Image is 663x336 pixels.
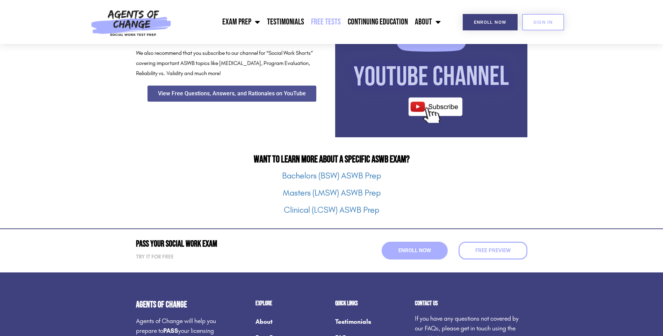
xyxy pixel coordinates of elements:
span: View Free Questions, Answers, and Rationales on YouTube [158,91,306,96]
h2: Pass Your Social Work Exam [136,240,328,248]
h2: Want to Learn More About a Specific ASWB Exam? [136,155,527,165]
a: Bachelors (BSW) ASWB Prep [282,171,381,181]
a: About [411,13,444,31]
p: We also recommend that you subscribe to our channel for “Social Work Shorts” covering important A... [136,48,328,78]
h4: Agents of Change [136,300,221,309]
a: About [255,314,328,330]
a: Masters (LMSW) ASWB Prep [283,188,381,198]
a: Enroll Now [463,14,518,30]
a: SIGN IN [522,14,564,30]
a: Exam Prep [219,13,264,31]
a: Free Tests [308,13,344,31]
a: Testimonials [264,13,308,31]
h2: Explore [255,300,328,307]
h2: Quick Links [335,300,408,307]
strong: Try it for free [136,254,174,260]
span: Enroll Now [474,20,506,24]
span: SIGN IN [533,20,553,24]
strong: PASS [163,327,178,335]
a: View Free Questions, Answers, and Rationales on YouTube [147,86,316,102]
a: Clinical (LCSW) ASWB Prep [284,205,379,215]
a: Enroll Now [382,242,448,260]
a: Testimonials [335,314,408,330]
a: Free Preview [459,242,527,260]
h2: Contact us [415,300,527,307]
span: Free Preview [475,248,511,253]
span: Enroll Now [398,248,431,253]
a: Continuing Education [344,13,411,31]
nav: Menu [175,13,444,31]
